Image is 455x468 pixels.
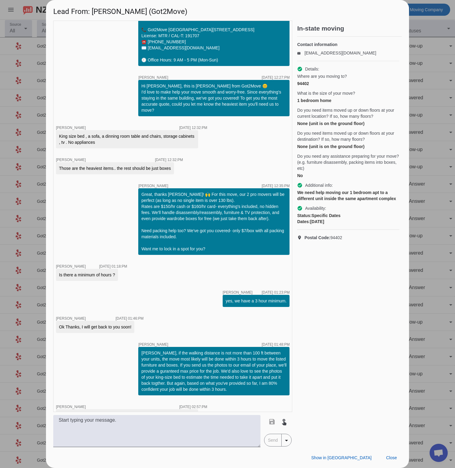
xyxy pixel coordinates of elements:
div: [DATE] 12:32:PM [179,126,207,130]
span: Additional info: [305,182,333,188]
span: Details: [305,66,319,72]
span: 94402 [304,235,342,241]
strong: Postal Code: [304,235,330,240]
span: [PERSON_NAME] [138,76,168,79]
h2: In-state moving [297,25,402,31]
div: None (unit is on the ground floor) [297,120,399,127]
span: [PERSON_NAME] [56,158,86,162]
span: Do you need items moved up or down floors at your destination? If so, how many floors? [297,130,399,142]
span: [PERSON_NAME] [56,316,86,321]
div: yes, we have a 3 hour minimum. [226,298,287,304]
mat-icon: check_circle [297,206,303,211]
div: Ok Thanks, I will get back to you soon! [59,324,131,330]
button: Show in [GEOGRAPHIC_DATA] [306,452,376,463]
span: Availability: [305,205,326,211]
span: [PERSON_NAME] [138,184,168,188]
div: [DATE] [297,219,399,225]
div: Hi [PERSON_NAME], this is [PERSON_NAME] from Got2Move 😊 I'd love to make help your move smooth an... [141,83,286,113]
strong: Status: [297,213,311,218]
div: [DATE] 01:23:PM [262,291,290,294]
div: Great, thanks [PERSON_NAME]! 🙌 For this move, our 2 pro movers will be perfect (as long as no sin... [141,191,286,252]
div: Is there a minimum of hours ? [59,272,115,278]
mat-icon: email [297,51,304,54]
mat-icon: arrow_drop_down [283,437,290,444]
mat-icon: check_circle [297,183,303,188]
a: [EMAIL_ADDRESS][DOMAIN_NAME] [304,51,376,55]
mat-icon: location_on [297,235,304,240]
span: Where are you moving to? [297,73,347,79]
mat-icon: touch_app [280,418,288,425]
span: [PERSON_NAME] [56,405,86,409]
span: Do you need items moved up or down floors at your current location? If so, how many floors? [297,107,399,119]
div: Specific Dates [297,213,399,219]
span: Do you need any assistance preparing for your move? (e.g. furniture disassembly, packing items in... [297,153,399,171]
button: Close [381,452,402,463]
span: Show in [GEOGRAPHIC_DATA] [311,455,372,460]
span: [PERSON_NAME] [56,264,86,269]
div: Those are the heaviest items.. the rest should be just boxes [59,165,171,171]
div: 1 bedroom home [297,97,399,104]
span: [PERSON_NAME] [138,343,168,346]
mat-icon: check_circle [297,66,303,72]
div: None (unit is on the ground floor) [297,143,399,150]
span: [PERSON_NAME] [56,126,86,130]
div: [DATE] 12:32:PM [155,158,183,162]
div: [PERSON_NAME], if the walking distance is not more than 100 ft between your units, the move most ... [141,350,286,392]
div: [DATE] 02:57:PM [179,405,207,409]
span: [PERSON_NAME] [223,291,253,294]
span: What is the size of your move? [297,90,355,96]
div: We need help moving our 1 bedroom apt to a different unit inside the same apartment complex [297,190,399,202]
div: [DATE] 01:48:PM [262,343,290,346]
div: King size bed , a sofa, a dinning room table and chairs, storage cabinets , tv . No appliances [59,133,195,145]
div: [DATE] 01:46:PM [116,317,143,320]
h4: Contact information [297,41,399,48]
div: [DATE] 12:35:PM [262,184,290,188]
span: Close [386,455,397,460]
div: [DATE] 01:18:PM [99,265,127,268]
div: [DATE] 12:27:PM [262,76,290,79]
div: 94402 [297,81,399,87]
strong: Dates: [297,219,310,224]
div: No [297,173,399,179]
